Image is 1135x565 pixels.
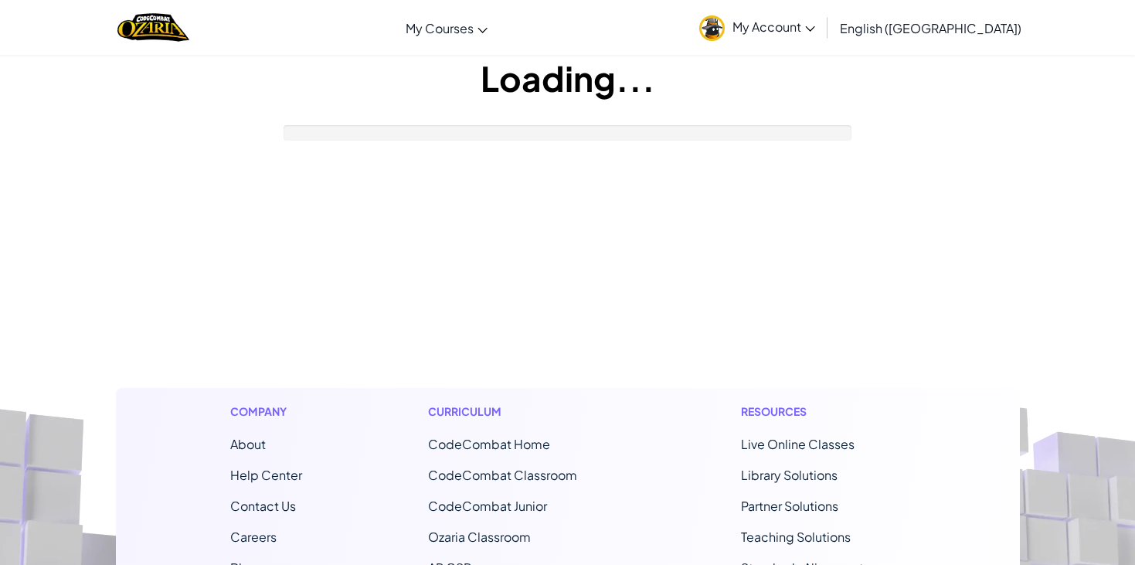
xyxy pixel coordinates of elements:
[428,467,577,483] a: CodeCombat Classroom
[741,403,906,420] h1: Resources
[732,19,815,35] span: My Account
[230,529,277,545] a: Careers
[741,436,855,452] a: Live Online Classes
[741,498,838,514] a: Partner Solutions
[230,498,296,514] span: Contact Us
[840,20,1021,36] span: English ([GEOGRAPHIC_DATA])
[832,7,1029,49] a: English ([GEOGRAPHIC_DATA])
[428,529,531,545] a: Ozaria Classroom
[117,12,189,43] a: Ozaria by CodeCombat logo
[406,20,474,36] span: My Courses
[741,529,851,545] a: Teaching Solutions
[699,15,725,41] img: avatar
[230,467,302,483] a: Help Center
[428,403,615,420] h1: Curriculum
[428,498,547,514] a: CodeCombat Junior
[230,436,266,452] a: About
[230,403,302,420] h1: Company
[398,7,495,49] a: My Courses
[692,3,823,52] a: My Account
[117,12,189,43] img: Home
[428,436,550,452] span: CodeCombat Home
[741,467,838,483] a: Library Solutions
